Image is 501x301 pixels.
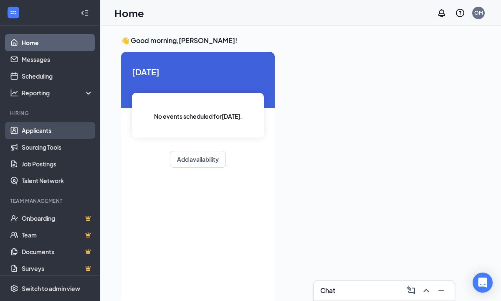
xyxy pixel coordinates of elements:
div: Hiring [10,110,91,117]
a: Talent Network [22,172,93,189]
div: OM [474,9,483,16]
a: SurveysCrown [22,260,93,277]
svg: ChevronUp [421,286,431,296]
h3: Chat [320,286,335,295]
svg: ComposeMessage [406,286,416,296]
svg: Minimize [436,286,446,296]
div: Open Intercom Messenger [473,273,493,293]
a: Messages [22,51,93,68]
div: Team Management [10,197,91,204]
svg: Notifications [437,8,447,18]
button: ChevronUp [420,284,433,297]
svg: Analysis [10,89,18,97]
h1: Home [114,6,144,20]
button: ComposeMessage [405,284,418,297]
span: [DATE] [132,65,264,78]
a: Applicants [22,122,93,139]
a: Scheduling [22,68,93,84]
svg: WorkstreamLogo [9,8,18,17]
button: Add availability [170,151,226,168]
a: DocumentsCrown [22,243,93,260]
div: Switch to admin view [22,284,80,293]
a: Home [22,34,93,51]
a: TeamCrown [22,227,93,243]
h3: 👋 Good morning, [PERSON_NAME] ! [121,36,480,45]
button: Minimize [435,284,448,297]
div: Reporting [22,89,94,97]
svg: Settings [10,284,18,293]
a: Sourcing Tools [22,139,93,156]
a: Job Postings [22,156,93,172]
span: No events scheduled for [DATE] . [154,112,242,121]
svg: Collapse [81,9,89,17]
a: OnboardingCrown [22,210,93,227]
svg: QuestionInfo [455,8,465,18]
